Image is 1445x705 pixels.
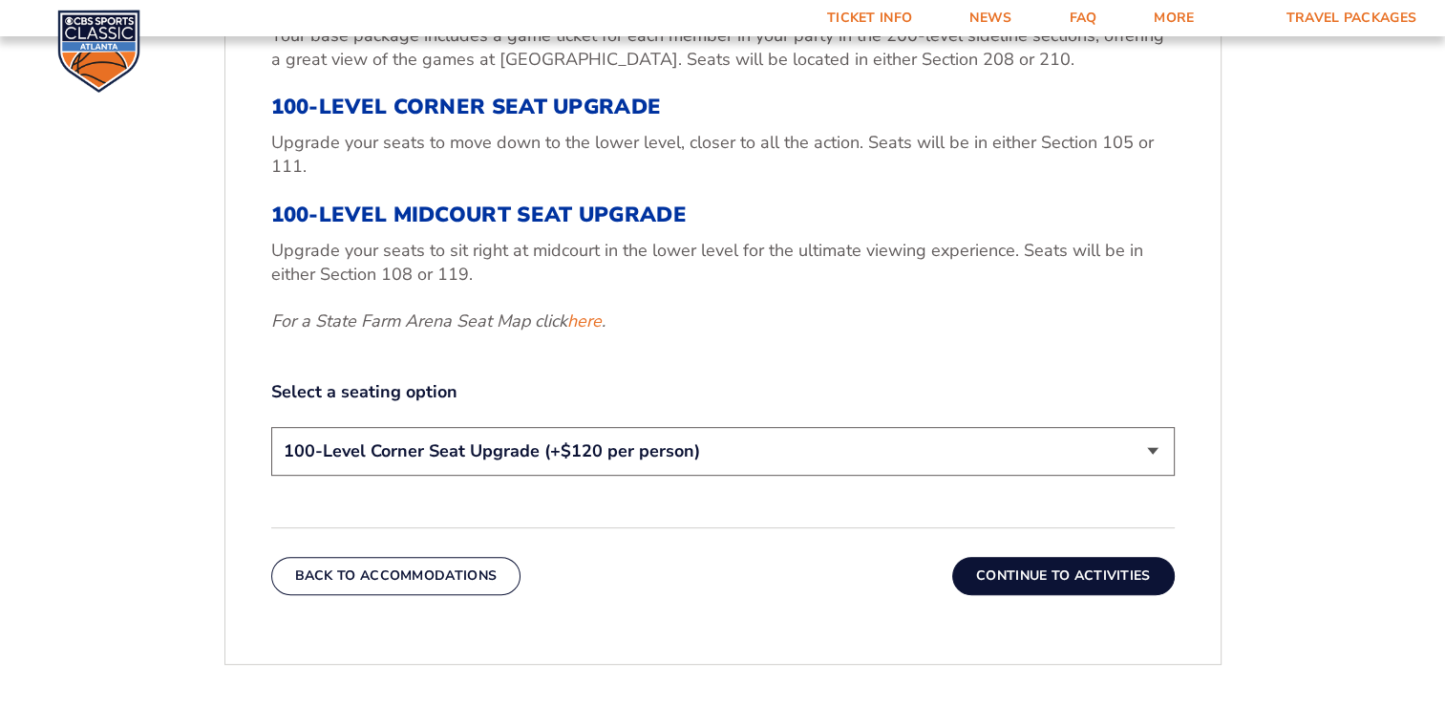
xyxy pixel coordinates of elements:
[271,24,1175,72] p: Your base package includes a game ticket for each member in your party in the 200-level sideline ...
[271,203,1175,227] h3: 100-Level Midcourt Seat Upgrade
[271,239,1175,287] p: Upgrade your seats to sit right at midcourt in the lower level for the ultimate viewing experienc...
[271,380,1175,404] label: Select a seating option
[567,310,602,333] a: here
[271,557,521,595] button: Back To Accommodations
[271,95,1175,119] h3: 100-Level Corner Seat Upgrade
[952,557,1175,595] button: Continue To Activities
[57,10,140,93] img: CBS Sports Classic
[271,131,1175,179] p: Upgrade your seats to move down to the lower level, closer to all the action. Seats will be in ei...
[271,310,606,332] em: For a State Farm Arena Seat Map click .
